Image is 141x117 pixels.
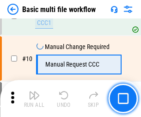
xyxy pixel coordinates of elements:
div: Basic multi file workflow [22,5,96,14]
img: Support [110,6,118,13]
img: Settings menu [123,4,134,15]
div: CCC1 [35,18,53,29]
div: Manual Change Required [45,43,110,50]
div: Manual Request CCC [45,61,99,68]
img: Main button [117,93,129,104]
span: # 10 [22,55,32,62]
img: Back [7,4,18,15]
